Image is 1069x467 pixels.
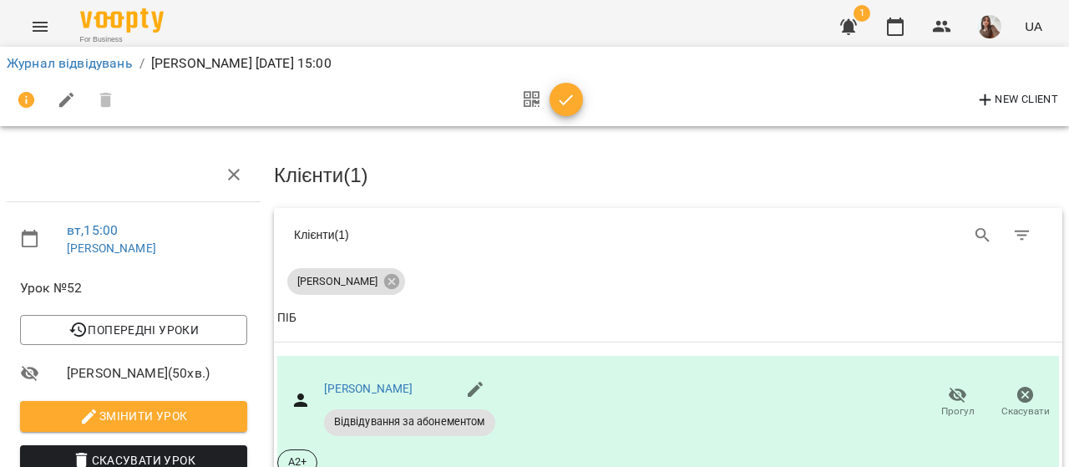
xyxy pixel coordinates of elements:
[1002,216,1042,256] button: Фільтр
[287,268,405,295] div: [PERSON_NAME]
[975,90,1058,110] span: New Client
[20,7,60,47] button: Menu
[7,53,1062,74] nav: breadcrumb
[1025,18,1042,35] span: UA
[277,308,1059,328] span: ПІБ
[33,320,234,340] span: Попередні уроки
[274,165,1062,186] h3: Клієнти ( 1 )
[324,414,495,429] span: Відвідування за абонементом
[20,278,247,298] span: Урок №52
[67,363,247,383] span: [PERSON_NAME] ( 50 хв. )
[277,308,296,328] div: Sort
[963,216,1003,256] button: Search
[978,15,1001,38] img: e785d2f60518c4d79e432088573c6b51.jpg
[80,8,164,33] img: Voopty Logo
[924,379,991,426] button: Прогул
[854,5,870,22] span: 1
[33,406,234,426] span: Змінити урок
[971,87,1062,114] button: New Client
[324,382,413,395] a: [PERSON_NAME]
[20,315,247,345] button: Попередні уроки
[1001,404,1050,419] span: Скасувати
[991,379,1059,426] button: Скасувати
[1018,11,1049,42] button: UA
[67,241,156,255] a: [PERSON_NAME]
[277,308,296,328] div: ПІБ
[139,53,144,74] li: /
[941,404,975,419] span: Прогул
[7,55,133,71] a: Журнал відвідувань
[80,34,164,45] span: For Business
[20,401,247,431] button: Змінити урок
[151,53,332,74] p: [PERSON_NAME] [DATE] 15:00
[287,274,388,289] span: [PERSON_NAME]
[294,226,656,243] div: Клієнти ( 1 )
[274,208,1062,261] div: Table Toolbar
[67,222,118,238] a: вт , 15:00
